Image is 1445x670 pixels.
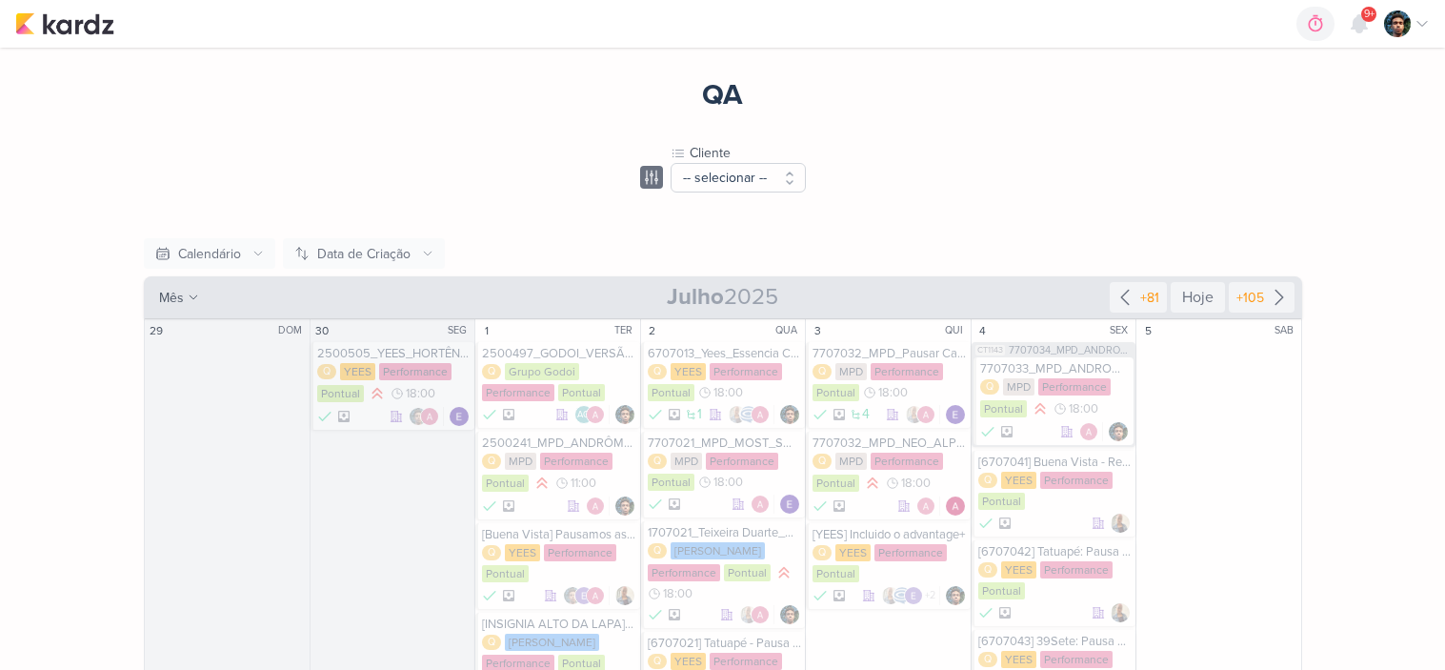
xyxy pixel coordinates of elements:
[978,652,997,667] div: Q
[871,453,943,470] div: Performance
[978,634,1132,649] div: [6707043] 39Sete: Pausa da campanha de base de PH3A
[945,323,969,338] div: QUI
[283,238,445,269] button: Data de Criação
[813,364,832,379] div: Q
[317,407,332,426] div: FEITO
[482,527,635,542] div: [Buena Vista] Pausamos as peças de preço
[505,544,540,561] div: YEES
[540,453,612,470] div: Performance
[980,400,1027,417] div: Pontual
[15,12,114,35] img: kardz.app
[1040,472,1113,489] div: Performance
[482,617,635,632] div: [INSIGNIA ALTO DA LAPA] Inclusão de novos PINS de localização
[978,473,997,488] div: Q
[863,474,882,493] div: Prioridade Alta
[648,346,801,361] div: 6707013_Yees_Essencia Campolim_Novo formulário
[586,405,605,424] img: Alessandra Gomes
[503,590,514,601] div: Arquivado
[563,586,610,605] div: Colaboradores: Nelito Junior, Eduardo Quaresma, Alessandra Gomes
[946,497,965,516] div: Responsável: Alessandra Gomes
[878,386,908,399] span: 18:00
[1110,323,1134,338] div: SEX
[648,454,667,469] div: Q
[862,408,870,421] span: 4
[477,321,496,340] div: 1
[615,586,634,605] img: Iara Santos
[669,409,680,420] div: Arquivado
[558,384,605,401] div: Pontual
[503,409,514,420] div: Arquivado
[808,321,827,340] div: 3
[338,411,350,422] div: Arquivado
[904,586,923,605] img: Eduardo Quaresma
[574,586,593,605] img: Eduardo Quaresma
[482,454,501,469] div: Q
[1079,422,1098,441] img: Alessandra Gomes
[563,586,582,605] img: Nelito Junior
[780,405,799,424] div: Responsável: Nelito Junior
[1111,603,1130,622] div: Responsável: Iara Santos
[706,453,778,470] div: Performance
[615,586,634,605] div: Responsável: Iara Santos
[1069,402,1098,416] span: 18:00
[1109,422,1128,441] div: Responsável: Nelito Junior
[813,405,828,424] div: FEITO
[1079,422,1103,441] div: Colaboradores: Alessandra Gomes
[751,605,770,624] img: Alessandra Gomes
[159,288,184,308] span: mês
[905,405,940,424] div: Colaboradores: Iara Santos, Alessandra Gomes
[482,384,554,401] div: Performance
[751,405,770,424] img: Alessandra Gomes
[1138,321,1157,340] div: 5
[648,405,663,424] div: FEITO
[574,405,610,424] div: Colaboradores: Aline Gimenez Graciano, Alessandra Gomes
[1384,10,1411,37] img: Nelito Junior
[813,527,966,542] div: [YEES] Incluido o advantage+
[1171,282,1225,313] div: Hoje
[813,586,828,605] div: FEITO
[978,514,993,533] div: FEITO
[450,407,469,426] img: Eduardo Quaresma
[980,379,999,395] div: Q
[482,635,501,650] div: Q
[317,244,411,264] div: Data de Criação
[946,405,965,424] div: Responsável: Eduardo Quaresma
[586,497,610,516] div: Colaboradores: Alessandra Gomes
[835,453,867,470] div: MPD
[813,384,859,401] div: Pontual
[1001,561,1036,579] div: YEES
[648,543,667,558] div: Q
[1274,323,1299,338] div: SAB
[978,562,997,578] div: Q
[1001,426,1013,437] div: Arquivado
[406,387,435,400] span: 18:00
[1109,422,1128,441] img: Nelito Junior
[1111,514,1130,533] img: Iara Santos
[667,283,724,311] strong: Julho
[482,545,501,560] div: Q
[667,282,778,313] span: 2025
[340,363,375,380] div: YEES
[643,321,662,340] div: 2
[482,436,635,451] div: 2500241_MPD_ANDRÔMEDA_PAUSAR_CAMPANHAS
[728,405,774,424] div: Colaboradores: Iara Santos, Caroline Traven De Andrade, Alessandra Gomes
[1040,561,1113,579] div: Performance
[615,497,634,516] div: Responsável: Nelito Junior
[482,586,497,605] div: FEITO
[448,323,472,338] div: SEG
[663,587,692,600] span: 18:00
[739,605,774,624] div: Colaboradores: Iara Santos, Alessandra Gomes
[780,605,799,624] img: Nelito Junior
[713,386,743,399] span: 18:00
[728,405,747,424] img: Iara Santos
[978,544,1132,559] div: [6707042] Tatuapé: Pausa de conjunto de anúncio
[317,364,336,379] div: Q
[835,544,871,561] div: YEES
[813,545,832,560] div: Q
[312,321,331,340] div: 30
[999,607,1011,619] div: Arquivado
[978,455,1132,470] div: [6707041] Buena Vista - Retiramos interesses do público LAL
[881,586,940,605] div: Colaboradores: Iara Santos, Caroline Traven De Andrade, Eduardo Quaresma, Rafael Dornelles, Aless...
[739,405,758,424] img: Caroline Traven De Andrade
[648,605,663,624] div: FEITO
